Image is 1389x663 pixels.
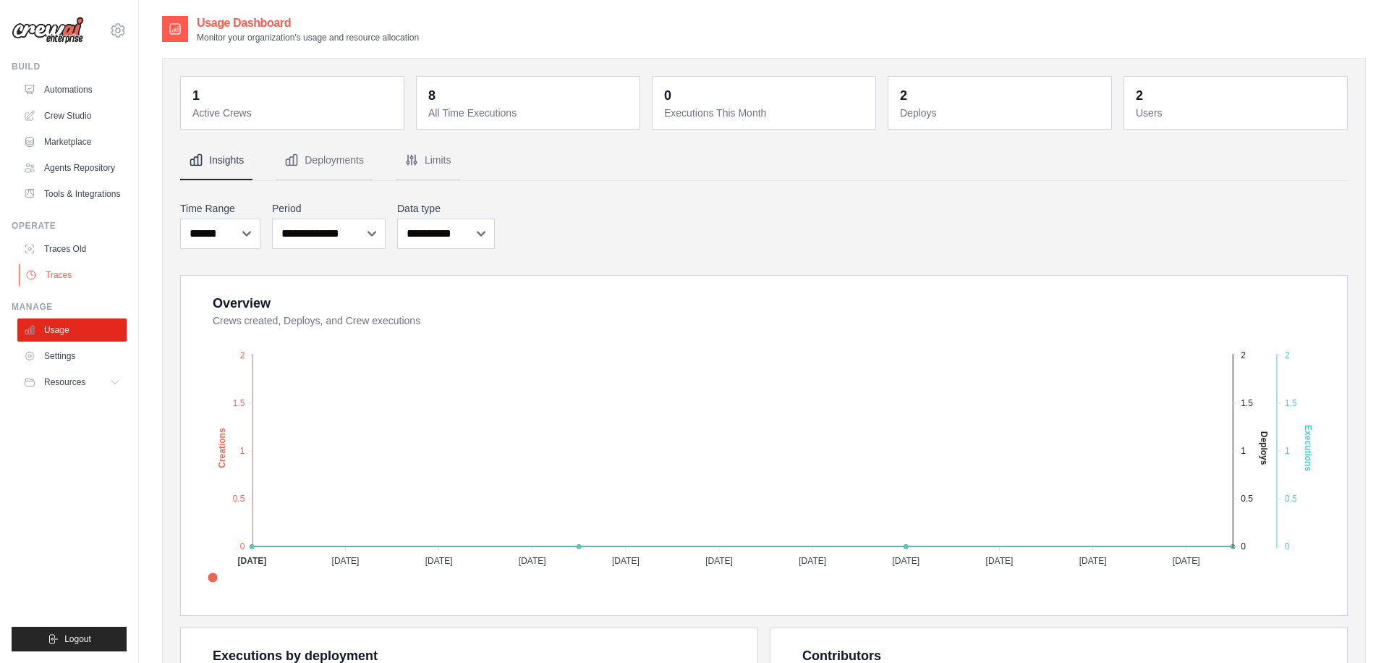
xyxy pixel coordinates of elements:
tspan: 0.5 [1241,494,1253,504]
dt: Crews created, Deploys, and Crew executions [213,313,1330,328]
button: Limits [396,141,460,180]
tspan: 2 [1285,350,1290,360]
a: Marketplace [17,130,127,153]
tspan: 1 [1241,446,1246,456]
tspan: 1 [240,446,245,456]
a: Crew Studio [17,104,127,127]
tspan: 1.5 [233,398,245,408]
tspan: 1 [1285,446,1290,456]
label: Data type [397,201,495,216]
a: Automations [17,78,127,101]
label: Time Range [180,201,260,216]
text: Executions [1303,425,1313,471]
tspan: [DATE] [519,556,546,566]
button: Insights [180,141,252,180]
tspan: [DATE] [612,556,640,566]
tspan: [DATE] [425,556,453,566]
tspan: 1.5 [1285,398,1297,408]
img: Logo [12,17,84,44]
div: 8 [428,85,436,106]
div: Build [12,61,127,72]
tspan: 0.5 [1285,494,1297,504]
a: Tools & Integrations [17,182,127,206]
text: Deploys [1259,431,1269,465]
tspan: 2 [1241,350,1246,360]
dt: Deploys [900,106,1103,120]
dt: Users [1136,106,1338,120]
h2: Usage Dashboard [197,14,419,32]
dt: All Time Executions [428,106,631,120]
a: Usage [17,318,127,342]
span: Resources [44,376,85,388]
div: 2 [900,85,907,106]
text: Creations [217,428,227,468]
nav: Tabs [180,141,1348,180]
button: Resources [17,371,127,394]
tspan: 0.5 [233,494,245,504]
div: 2 [1136,85,1143,106]
div: 0 [664,85,671,106]
a: Agents Repository [17,156,127,180]
tspan: [DATE] [1173,556,1200,566]
tspan: 1.5 [1241,398,1253,408]
dt: Executions This Month [664,106,867,120]
button: Logout [12,627,127,651]
span: Logout [64,633,91,645]
tspan: 0 [1241,541,1246,552]
tspan: [DATE] [332,556,360,566]
p: Monitor your organization's usage and resource allocation [197,32,419,43]
tspan: [DATE] [1079,556,1107,566]
a: Traces Old [17,237,127,261]
tspan: [DATE] [986,556,1014,566]
a: Traces [19,263,128,287]
div: Overview [213,293,271,313]
dt: Active Crews [192,106,395,120]
tspan: [DATE] [705,556,733,566]
tspan: [DATE] [892,556,919,566]
tspan: [DATE] [799,556,826,566]
tspan: 2 [240,350,245,360]
div: Operate [12,220,127,232]
tspan: 0 [240,541,245,552]
a: Settings [17,345,127,368]
label: Period [272,201,386,216]
div: Manage [12,301,127,313]
button: Deployments [276,141,373,180]
tspan: 0 [1285,541,1290,552]
div: 1 [192,85,200,106]
tspan: [DATE] [237,556,266,566]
